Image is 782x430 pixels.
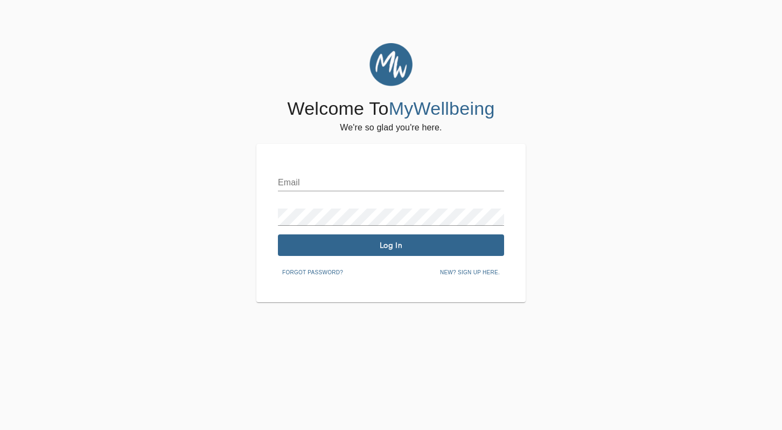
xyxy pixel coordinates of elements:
span: Log In [282,240,500,251]
button: Log In [278,234,504,256]
span: Forgot password? [282,268,343,278]
h6: We're so glad you're here. [340,120,442,135]
span: MyWellbeing [389,98,495,119]
button: Forgot password? [278,265,347,281]
span: New? Sign up here. [440,268,500,278]
img: MyWellbeing [369,43,413,86]
button: New? Sign up here. [436,265,504,281]
h4: Welcome To [287,98,494,120]
a: Forgot password? [278,267,347,276]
